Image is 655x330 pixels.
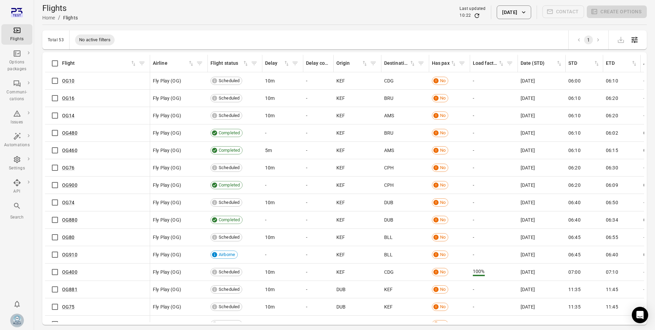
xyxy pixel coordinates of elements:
[457,58,467,69] span: Filter by has pax
[474,12,480,19] button: Refresh data
[521,182,535,189] span: [DATE]
[473,303,515,310] div: -
[542,5,584,19] span: Please make a selection to create communications
[505,58,515,69] button: Filter by load factor
[521,321,535,328] span: [DATE]
[438,217,448,223] span: No
[210,60,249,67] span: Flight status
[216,182,242,189] span: Completed
[432,60,457,67] div: Sort by has pax in ascending order
[384,199,393,206] span: DUB
[216,286,242,293] span: Scheduled
[265,251,301,258] div: -
[306,216,331,223] div: -
[210,60,242,67] div: Flight status
[606,269,618,275] span: 07:10
[521,60,563,67] span: Date (STD)
[568,77,581,84] span: 06:00
[62,217,77,223] a: OG880
[606,199,618,206] span: 06:50
[306,251,331,258] div: -
[4,142,30,149] div: Automations
[438,182,448,189] span: No
[153,112,181,119] span: Fly Play (OG)
[1,47,32,75] a: Options packages
[384,251,393,258] span: BLL
[473,60,505,67] span: Load factor
[48,37,64,42] div: Total 53
[473,147,515,154] div: -
[62,235,75,240] a: OG80
[62,60,130,67] div: Flight
[216,112,242,119] span: Scheduled
[216,147,242,154] span: Completed
[1,77,32,105] a: Communi-cations
[606,147,618,154] span: 06:15
[568,147,581,154] span: 06:10
[153,164,181,171] span: Fly Play (OG)
[265,269,275,275] span: 10m
[384,321,393,328] span: KEF
[306,77,331,84] div: -
[265,60,290,67] span: Delay
[306,303,331,310] div: -
[153,251,181,258] span: Fly Play (OG)
[153,147,181,154] span: Fly Play (OG)
[4,214,30,221] div: Search
[384,60,416,67] span: Destination
[568,164,581,171] span: 06:20
[336,182,345,189] span: KEF
[521,77,535,84] span: [DATE]
[10,297,24,311] button: Notifications
[1,24,32,45] a: Flights
[4,89,30,103] div: Communi-cations
[606,251,618,258] span: 06:40
[1,107,32,128] a: Issues
[265,303,275,310] span: 10m
[153,130,181,136] span: Fly Play (OG)
[62,78,75,84] a: OG10
[614,36,628,43] span: Please make a selection to export
[473,234,515,241] div: -
[460,12,471,19] div: 10:22
[336,303,346,310] span: DUB
[62,165,75,170] a: OG76
[265,164,275,171] span: 10m
[63,14,78,21] div: Flights
[384,147,394,154] span: AMS
[521,95,535,102] span: [DATE]
[384,60,409,67] div: Destination
[606,60,638,67] div: Sort by ETD in ascending order
[606,321,618,328] span: 12:40
[438,112,448,119] span: No
[473,60,505,67] div: Sort by load factor in ascending order
[473,286,515,293] div: -
[62,321,77,327] a: OG401
[265,60,283,67] div: Delay
[153,269,181,275] span: Fly Play (OG)
[306,60,331,67] div: Delay codes
[473,251,515,258] div: -
[336,321,346,328] span: CDG
[568,130,581,136] span: 06:10
[460,5,485,12] div: Last updated
[216,269,242,275] span: Scheduled
[62,130,77,136] a: OG480
[216,321,242,328] span: Scheduled
[336,286,346,293] span: DUB
[42,3,78,14] h1: Flights
[216,252,237,258] span: Airborne
[336,164,345,171] span: KEF
[306,95,331,102] div: -
[521,147,535,154] span: [DATE]
[306,286,331,293] div: -
[568,216,581,223] span: 06:40
[265,130,301,136] div: -
[606,182,618,189] span: 06:09
[416,58,426,69] button: Filter by destination
[473,130,515,136] div: -
[62,252,77,257] a: OG910
[473,77,515,84] div: -
[568,199,581,206] span: 06:40
[336,60,361,67] div: Origin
